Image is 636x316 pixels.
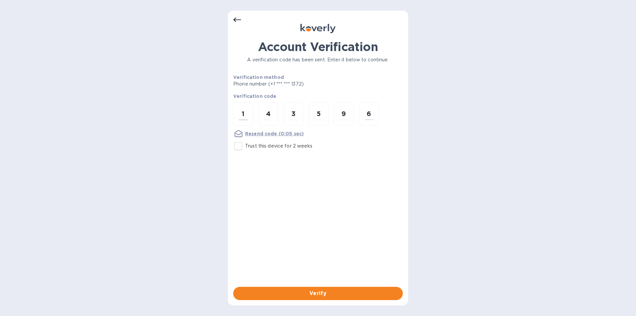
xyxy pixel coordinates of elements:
p: Verification code [233,93,403,99]
button: Verify [233,287,403,300]
u: Resend code (0:05 sec) [245,131,304,136]
h1: Account Verification [233,40,403,54]
b: Verification method [233,75,284,80]
p: A verification code has been sent. Enter it below to continue. [233,56,403,63]
p: Trust this device for 2 weeks [245,143,312,150]
p: Phone number (+1 *** *** 1372) [233,81,354,88]
span: Verify [238,289,397,297]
